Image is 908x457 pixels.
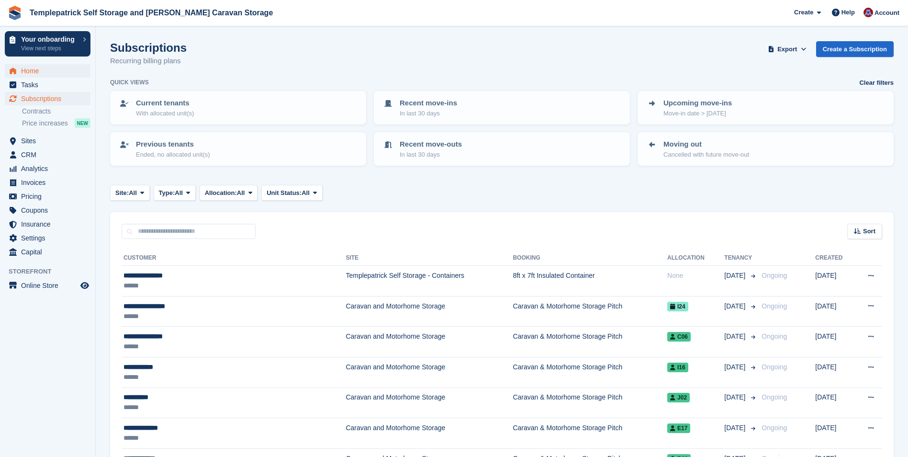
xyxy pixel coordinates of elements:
[667,423,690,433] span: E17
[841,8,855,17] span: Help
[762,272,787,279] span: Ongoing
[762,393,787,401] span: Ongoing
[21,78,78,91] span: Tasks
[346,296,513,327] td: Caravan and Motorhome Storage
[75,118,90,128] div: NEW
[21,176,78,189] span: Invoices
[874,8,899,18] span: Account
[5,64,90,78] a: menu
[667,363,688,372] span: I16
[513,296,667,327] td: Caravan & Motorhome Storage Pitch
[5,162,90,175] a: menu
[110,41,187,54] h1: Subscriptions
[513,388,667,418] td: Caravan & Motorhome Storage Pitch
[129,188,137,198] span: All
[21,44,78,53] p: View next steps
[667,302,688,311] span: I24
[513,357,667,388] td: Caravan & Motorhome Storage Pitch
[122,251,346,266] th: Customer
[375,92,629,124] a: Recent move-ins In last 30 days
[21,190,78,203] span: Pricing
[110,78,149,87] h6: Quick views
[863,227,875,236] span: Sort
[724,271,747,281] span: [DATE]
[5,176,90,189] a: menu
[639,92,893,124] a: Upcoming move-ins Move-in date > [DATE]
[513,251,667,266] th: Booking
[200,185,258,201] button: Allocation: All
[724,301,747,311] span: [DATE]
[762,363,787,371] span: Ongoing
[136,139,210,150] p: Previous tenants
[375,133,629,165] a: Recent move-outs In last 30 days
[794,8,813,17] span: Create
[815,357,854,388] td: [DATE]
[111,133,365,165] a: Previous tenants Ended, no allocated unit(s)
[513,418,667,449] td: Caravan & Motorhome Storage Pitch
[863,8,873,17] img: Leigh
[22,118,90,128] a: Price increases NEW
[21,279,78,292] span: Online Store
[115,188,129,198] span: Site:
[815,251,854,266] th: Created
[21,134,78,148] span: Sites
[267,188,302,198] span: Unit Status:
[8,6,22,20] img: stora-icon-8386f47178a22dfd0bd8f6a31ec36ba5ce8667c1dd55bd0f319d3a0aa187defe.svg
[724,331,747,342] span: [DATE]
[346,357,513,388] td: Caravan and Motorhome Storage
[400,139,462,150] p: Recent move-outs
[159,188,175,198] span: Type:
[859,78,894,88] a: Clear filters
[639,133,893,165] a: Moving out Cancelled with future move-out
[136,98,194,109] p: Current tenants
[205,188,237,198] span: Allocation:
[21,148,78,161] span: CRM
[21,64,78,78] span: Home
[5,245,90,259] a: menu
[513,327,667,357] td: Caravan & Motorhome Storage Pitch
[346,388,513,418] td: Caravan and Motorhome Storage
[5,279,90,292] a: menu
[21,217,78,231] span: Insurance
[815,266,854,297] td: [DATE]
[400,150,462,160] p: In last 30 days
[346,418,513,449] td: Caravan and Motorhome Storage
[26,5,277,21] a: Templepatrick Self Storage and [PERSON_NAME] Caravan Storage
[667,271,724,281] div: None
[777,45,797,54] span: Export
[136,109,194,118] p: With allocated unit(s)
[21,204,78,217] span: Coupons
[175,188,183,198] span: All
[815,388,854,418] td: [DATE]
[663,98,732,109] p: Upcoming move-ins
[815,418,854,449] td: [DATE]
[400,98,457,109] p: Recent move-ins
[663,139,749,150] p: Moving out
[302,188,310,198] span: All
[237,188,245,198] span: All
[5,204,90,217] a: menu
[724,251,758,266] th: Tenancy
[110,185,150,201] button: Site: All
[724,362,747,372] span: [DATE]
[724,392,747,402] span: [DATE]
[5,148,90,161] a: menu
[762,424,787,432] span: Ongoing
[724,423,747,433] span: [DATE]
[346,266,513,297] td: Templepatrick Self Storage - Containers
[762,332,787,340] span: Ongoing
[5,231,90,245] a: menu
[22,107,90,116] a: Contracts
[5,78,90,91] a: menu
[667,251,724,266] th: Allocation
[110,56,187,67] p: Recurring billing plans
[21,36,78,43] p: Your onboarding
[5,31,90,57] a: Your onboarding View next steps
[136,150,210,160] p: Ended, no allocated unit(s)
[9,267,95,276] span: Storefront
[513,266,667,297] td: 8ft x 7ft Insulated Container
[663,150,749,160] p: Cancelled with future move-out
[261,185,322,201] button: Unit Status: All
[5,217,90,231] a: menu
[766,41,808,57] button: Export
